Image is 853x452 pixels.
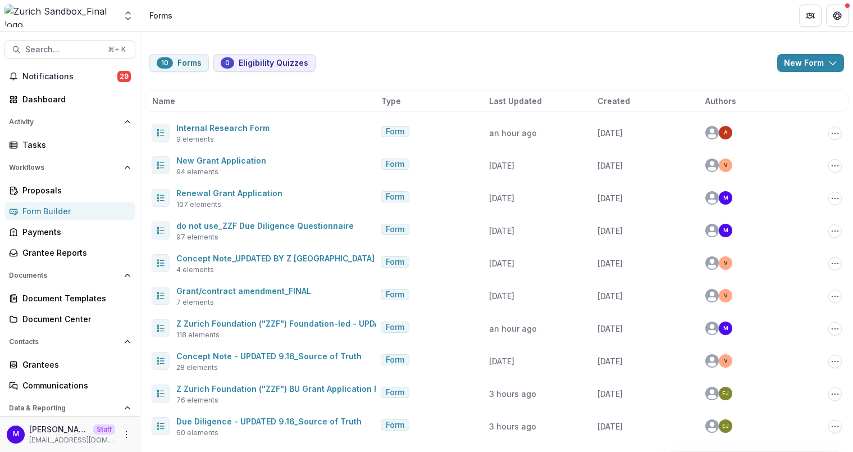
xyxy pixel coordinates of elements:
button: Options [828,224,842,238]
button: Options [828,192,842,205]
a: New Grant Application [176,156,266,165]
span: Form [386,290,404,300]
a: Dashboard [4,90,135,109]
span: 10 [161,59,168,67]
span: Form [386,225,404,234]
a: Z Zurich Foundation ("ZZF") BU Grant Application Form - UPDATED 9.16 [176,384,457,394]
span: Created [597,95,630,107]
span: Notifications [22,72,117,82]
span: 3 hours ago [489,422,536,431]
p: [EMAIL_ADDRESS][DOMAIN_NAME] [29,435,115,445]
svg: avatar [705,224,719,237]
span: Form [386,388,404,397]
a: Grantee Reports [4,243,135,262]
span: [DATE] [597,259,623,268]
button: Notifications29 [4,67,135,85]
svg: avatar [705,126,719,139]
a: Renewal Grant Application [176,188,282,198]
button: Options [828,322,842,336]
button: Search... [4,40,135,58]
span: an hour ago [489,128,537,138]
a: Grantees [4,355,135,374]
button: Options [828,387,842,401]
a: do not use_ZZF Due Diligence Questionnaire [176,221,354,230]
span: 4 elements [176,265,214,275]
div: Proposals [22,184,126,196]
span: 97 elements [176,232,218,242]
span: 118 elements [176,330,220,340]
svg: avatar [705,354,719,368]
div: Form Builder [22,205,126,217]
div: Maddie [723,195,728,201]
span: [DATE] [597,193,623,203]
a: Proposals [4,181,135,200]
div: Payments [22,226,126,238]
span: [DATE] [489,356,514,366]
button: Open Documents [4,266,135,284]
svg: avatar [705,419,719,433]
button: Options [828,420,842,433]
span: [DATE] [489,161,514,170]
span: Last Updated [489,95,542,107]
span: Data & Reporting [9,404,120,412]
span: [DATE] [597,226,623,236]
span: 29 [117,71,131,82]
span: Form [386,192,404,202]
div: Maddie [723,326,728,331]
span: Activity [9,118,120,126]
button: Open Contacts [4,333,135,351]
button: Open Activity [4,113,135,131]
span: Form [386,160,404,169]
button: Forms [149,54,209,72]
span: Form [386,355,404,365]
span: Type [381,95,401,107]
div: Maddie [13,431,19,438]
span: [DATE] [597,128,623,138]
div: Document Templates [22,292,126,304]
span: Authors [705,95,736,107]
span: Documents [9,272,120,279]
span: Name [152,95,175,107]
span: [DATE] [597,161,623,170]
svg: avatar [705,159,719,172]
span: 7 elements [176,297,214,308]
span: [DATE] [489,259,514,268]
span: [DATE] [489,226,514,236]
span: [DATE] [489,193,514,203]
button: Options [828,257,842,270]
button: Partners [799,4,822,27]
button: Options [828,355,842,368]
svg: avatar [705,289,719,302]
button: Get Help [826,4,849,27]
button: Eligibility Quizzes [213,54,316,72]
p: [PERSON_NAME] [29,423,89,435]
span: 107 elements [176,200,221,210]
a: Concept Note_UPDATED BY Z [GEOGRAPHIC_DATA] [176,254,375,263]
button: Open Workflows [4,159,135,177]
div: Emelie Jutblad [722,423,729,429]
span: [DATE] [597,422,623,431]
div: Anna [724,130,728,135]
span: 76 elements [176,395,218,405]
button: Options [828,126,842,140]
span: Form [386,127,404,137]
p: Staff [93,424,115,435]
svg: avatar [705,256,719,270]
div: Communications [22,379,126,391]
a: Document Center [4,310,135,328]
span: 28 elements [176,363,218,373]
div: ⌘ + K [106,43,128,56]
div: Maddie [723,228,728,233]
span: 9 elements [176,134,214,144]
a: Concept Note - UPDATED 9.16_Source of Truth [176,351,362,361]
a: Communications [4,376,135,395]
span: Form [386,257,404,267]
span: 0 [225,59,230,67]
span: 60 elements [176,428,218,438]
a: Z Zurich Foundation ("ZZF") Foundation-led - UPDATED 9.16_Source of Truth [176,319,480,328]
span: Workflows [9,164,120,171]
a: Form Builder [4,202,135,220]
svg: avatar [705,191,719,205]
a: Due Diligence - UPDATED 9.16_Source of Truth [176,417,362,426]
div: Tasks [22,139,126,151]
